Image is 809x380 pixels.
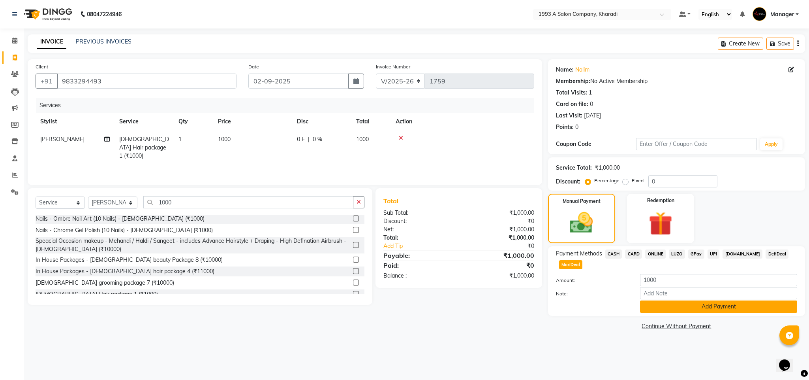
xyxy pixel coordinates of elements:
div: Nails - Chrome Gel Polish (10 Nails) - [DEMOGRAPHIC_DATA] (₹1000) [36,226,213,234]
span: 0 F [297,135,305,144]
span: LUZO [669,250,685,259]
img: Manager [753,7,766,21]
span: DefiDeal [766,250,788,259]
div: ₹1,000.00 [459,209,540,217]
label: Percentage [594,177,619,184]
div: ₹1,000.00 [459,234,540,242]
span: | [308,135,310,144]
b: 08047224946 [87,3,122,25]
label: Note: [550,290,634,297]
label: Invoice Number [376,63,410,70]
a: Nalim [575,66,589,74]
div: Coupon Code [556,140,636,148]
div: [DEMOGRAPHIC_DATA] Hair package 1 (₹1000) [36,290,158,299]
a: Continue Without Payment [550,322,803,331]
div: Total: [377,234,459,242]
img: logo [20,3,74,25]
th: Qty [174,113,213,130]
span: UPI [708,250,720,259]
a: PREVIOUS INVOICES [76,38,131,45]
div: ₹1,000.00 [595,164,620,172]
div: No Active Membership [556,77,797,85]
div: ₹0 [459,217,540,225]
span: 1 [178,136,182,143]
label: Client [36,63,48,70]
div: [DEMOGRAPHIC_DATA] grooming package 7 (₹10000) [36,279,174,287]
div: ₹1,000.00 [459,272,540,280]
span: MariDeal [559,260,583,269]
span: [PERSON_NAME] [40,136,84,143]
div: Nails - Ombre Nail Art (10 Nails) - [DEMOGRAPHIC_DATA] (₹1000) [36,215,205,223]
div: In House Packages - [DEMOGRAPHIC_DATA] beauty Package 8 (₹10000) [36,256,223,264]
div: Balance : [377,272,459,280]
button: Save [766,38,794,50]
span: GPay [688,250,704,259]
div: Membership: [556,77,590,85]
div: 0 [590,100,593,108]
div: Last Visit: [556,112,582,120]
iframe: chat widget [776,348,801,372]
label: Date [248,63,259,70]
input: Enter Offer / Coupon Code [636,138,757,150]
div: Card on file: [556,100,588,108]
div: Net: [377,225,459,234]
button: +91 [36,74,58,89]
img: _cash.svg [563,210,600,236]
th: Price [213,113,292,130]
div: 1 [589,89,592,97]
div: ₹1,000.00 [459,251,540,260]
div: Name: [556,66,574,74]
th: Total [351,113,391,130]
label: Manual Payment [563,198,601,205]
label: Amount: [550,277,634,284]
span: CASH [605,250,622,259]
span: 1000 [356,136,369,143]
th: Service [114,113,174,130]
div: Points: [556,123,574,131]
button: Add Payment [640,301,797,313]
span: [DOMAIN_NAME] [723,250,762,259]
div: Services [36,98,540,113]
span: CARD [625,250,642,259]
div: Payable: [377,251,459,260]
th: Stylist [36,113,114,130]
button: Apply [760,138,783,150]
button: Create New [718,38,763,50]
div: ₹0 [459,261,540,270]
th: Disc [292,113,351,130]
a: Add Tip [377,242,472,250]
span: Payment Methods [556,250,602,258]
div: Sub Total: [377,209,459,217]
th: Action [391,113,534,130]
span: 0 % [313,135,322,144]
span: Total [383,197,402,205]
div: In House Packages - [DEMOGRAPHIC_DATA] hair package 4 (₹11000) [36,267,214,276]
input: Search or Scan [143,196,353,208]
div: [DATE] [584,112,601,120]
div: Discount: [377,217,459,225]
div: ₹1,000.00 [459,225,540,234]
div: Speacial Occasion makeup - Mehandi / Haldi / Sangeet - includes Advance Hairstyle + Draping - Hig... [36,237,350,253]
span: [DEMOGRAPHIC_DATA] Hair package 1 (₹1000) [119,136,169,159]
input: Amount [640,274,797,286]
span: ONLINE [645,250,666,259]
img: _gift.svg [641,209,680,238]
input: Add Note [640,287,797,299]
input: Search by Name/Mobile/Email/Code [57,74,237,89]
div: ₹0 [472,242,540,250]
span: Manager [770,10,794,19]
label: Redemption [647,197,674,204]
div: 0 [575,123,578,131]
div: Total Visits: [556,89,587,97]
span: 1000 [218,136,231,143]
div: Service Total: [556,164,592,172]
a: INVOICE [37,35,66,49]
div: Discount: [556,178,580,186]
div: Paid: [377,261,459,270]
label: Fixed [632,177,644,184]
